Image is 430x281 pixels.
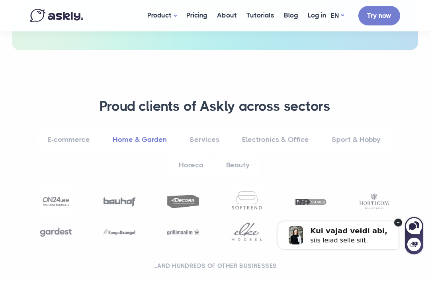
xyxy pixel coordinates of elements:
[260,207,424,255] iframe: Askly chat
[104,229,135,236] img: KangaDzungel
[167,195,199,208] img: Decora
[168,154,214,176] a: Horeca
[321,129,391,151] a: Sport & Hobby
[30,98,400,115] h3: Proud clients of Askly across sectors
[358,6,400,25] a: Try now
[40,227,72,237] img: Gardest
[30,262,400,270] h2: ...and hundreds of other businesses
[102,129,177,151] a: Home & Garden
[231,221,263,242] img: ELKE Mööbel
[232,129,319,151] a: Electronics & Office
[40,186,72,217] img: ON24
[104,197,135,207] img: Bauhof
[216,154,260,176] a: Beauty
[358,192,390,210] img: Horticom
[37,129,100,151] a: E-commerce
[167,229,199,235] img: Grillimaailm
[30,9,83,22] img: Askly
[231,186,263,217] img: Softrend
[179,129,230,151] a: Services
[331,10,344,21] a: EN
[295,199,326,205] img: Aatrium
